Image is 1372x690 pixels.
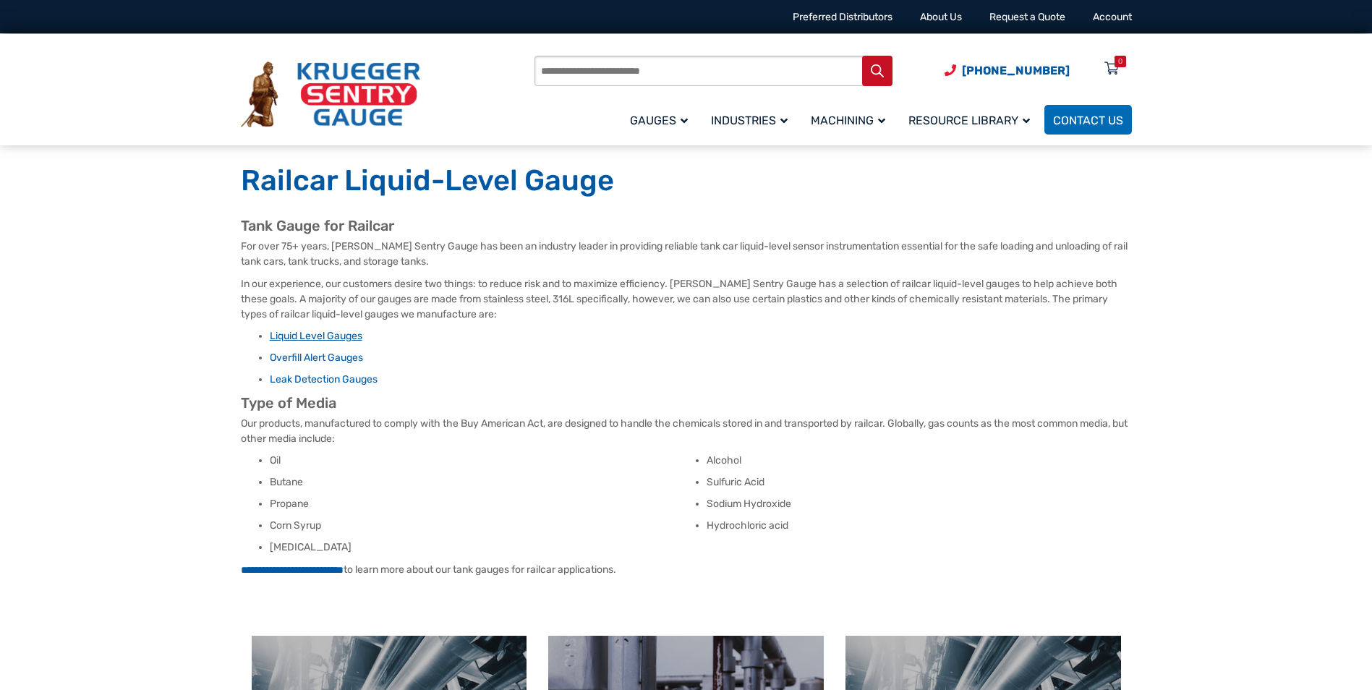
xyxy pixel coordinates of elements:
div: 0 [1118,56,1122,67]
p: to learn more about our tank gauges for railcar applications. [241,562,1132,578]
span: Contact Us [1053,114,1123,127]
a: Phone Number (920) 434-8860 [945,61,1070,80]
li: Sulfuric Acid [707,475,1132,490]
h1: Railcar Liquid-Level Gauge [241,163,1132,199]
a: Overfill Alert Gauges [270,352,363,364]
h2: Tank Gauge for Railcar [241,217,1132,235]
li: [MEDICAL_DATA] [270,540,695,555]
a: Account [1093,11,1132,23]
span: Resource Library [908,114,1030,127]
li: Alcohol [707,453,1132,468]
p: In our experience, our customers desire two things: to reduce risk and to maximize efficiency. [P... [241,276,1132,322]
li: Corn Syrup [270,519,695,533]
a: Leak Detection Gauges [270,373,378,386]
span: Machining [811,114,885,127]
span: Gauges [630,114,688,127]
li: Sodium Hydroxide [707,497,1132,511]
img: Krueger Sentry Gauge [241,61,420,128]
p: For over 75+ years, [PERSON_NAME] Sentry Gauge has been an industry leader in providing reliable ... [241,239,1132,269]
a: Preferred Distributors [793,11,892,23]
a: Gauges [621,103,702,137]
a: Contact Us [1044,105,1132,135]
a: Industries [702,103,802,137]
a: Resource Library [900,103,1044,137]
span: [PHONE_NUMBER] [962,64,1070,77]
a: Request a Quote [989,11,1065,23]
a: Liquid Level Gauges [270,330,362,342]
a: About Us [920,11,962,23]
p: Our products, manufactured to comply with the Buy American Act, are designed to handle the chemic... [241,416,1132,446]
li: Propane [270,497,695,511]
li: Oil [270,453,695,468]
span: Industries [711,114,788,127]
h2: Type of Media [241,394,1132,412]
li: Butane [270,475,695,490]
a: Machining [802,103,900,137]
li: Hydrochloric acid [707,519,1132,533]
